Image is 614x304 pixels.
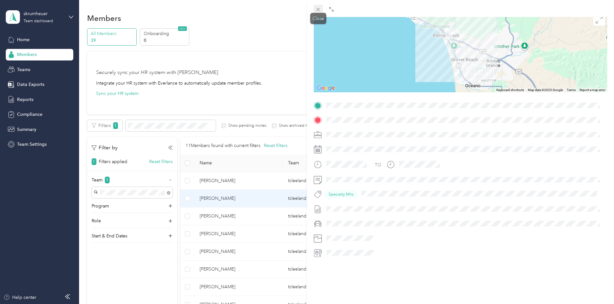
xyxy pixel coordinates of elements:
span: Map data ©2025 Google [528,88,563,92]
div: Close [310,13,326,24]
button: Keyboard shortcuts [496,88,524,92]
button: Specialty Mhs [324,190,358,198]
a: Report a map error [580,88,605,92]
a: Terms (opens in new tab) [567,88,576,92]
img: Google [315,84,337,92]
span: Specialty Mhs [329,191,353,197]
div: TO [375,161,381,168]
iframe: Everlance-gr Chat Button Frame [578,268,614,304]
a: Open this area in Google Maps (opens a new window) [315,84,337,92]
